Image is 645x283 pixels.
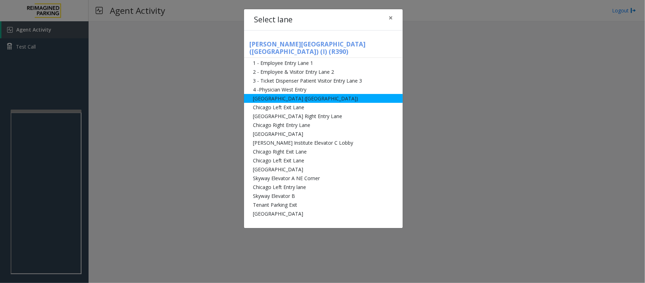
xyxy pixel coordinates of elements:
li: Chicago Left Exit Lane [244,156,403,165]
li: Chicago Right Exit Lane [244,147,403,156]
h4: Select lane [254,14,293,26]
li: Chicago Left Exit Lane [244,103,403,112]
li: 2 - Employee & Visitor Entry Lane 2 [244,67,403,76]
li: [GEOGRAPHIC_DATA] [244,165,403,174]
button: Close [384,9,398,27]
li: 1 - Employee Entry Lane 1 [244,59,403,67]
li: Tenant Parking Exit [244,200,403,209]
span: × [389,13,393,23]
li: [PERSON_NAME] Institute Elevator C Lobby [244,138,403,147]
li: [GEOGRAPHIC_DATA] Right Entry Lane [244,112,403,121]
h5: [PERSON_NAME][GEOGRAPHIC_DATA] ([GEOGRAPHIC_DATA]) (I) (R390) [244,40,403,58]
li: Skyway Elevator B [244,192,403,200]
li: 4 -Physician West Entry [244,85,403,94]
li: 3 - Ticket Dispenser Patient Visitor Entry Lane 3 [244,76,403,85]
li: Chicago Right Entry Lane [244,121,403,129]
li: [GEOGRAPHIC_DATA] ([GEOGRAPHIC_DATA]) [244,94,403,103]
li: Skyway Elevator A NE Corner [244,174,403,183]
li: Chicago Left Entry lane [244,183,403,192]
li: [GEOGRAPHIC_DATA] [244,209,403,218]
li: [GEOGRAPHIC_DATA] [244,129,403,138]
